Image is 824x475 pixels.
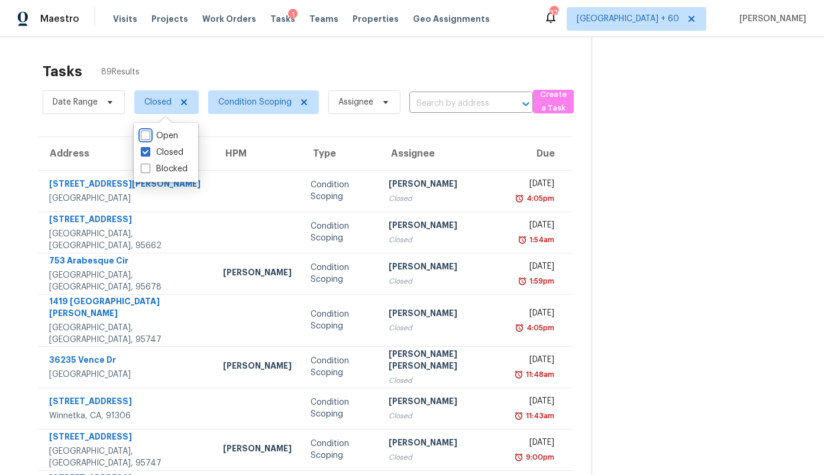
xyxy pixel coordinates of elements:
span: Work Orders [202,13,256,25]
div: Condition Scoping [311,438,370,461]
div: [PERSON_NAME] [389,261,499,275]
span: [PERSON_NAME] [735,13,806,25]
div: 753 Arabesque Cir [49,255,204,269]
div: Closed [389,322,499,334]
div: [DATE] [518,437,554,451]
span: Properties [353,13,399,25]
span: Geo Assignments [413,13,490,25]
span: Create a Task [539,88,568,115]
th: Type [301,137,379,170]
h2: Tasks [43,66,82,77]
div: Condition Scoping [311,262,370,285]
div: [PERSON_NAME] [389,219,499,234]
div: Closed [389,451,499,463]
div: [PERSON_NAME] [PERSON_NAME] [389,348,499,375]
div: 1:59pm [527,275,554,287]
div: 4:05pm [524,193,554,204]
th: Address [38,137,214,170]
div: [STREET_ADDRESS] [49,431,204,445]
div: [PERSON_NAME] [389,307,499,322]
img: Overdue Alarm Icon [518,234,527,246]
button: Create a Task [533,90,574,113]
div: 1:54am [527,234,554,246]
div: 9:00pm [524,451,554,463]
div: 11:48am [524,369,554,380]
img: Overdue Alarm Icon [518,275,527,287]
div: Closed [389,275,499,287]
div: Condition Scoping [311,179,370,203]
div: [GEOGRAPHIC_DATA], [GEOGRAPHIC_DATA], 95747 [49,322,204,346]
div: [DATE] [518,178,554,193]
div: [PERSON_NAME] [223,443,292,457]
div: [GEOGRAPHIC_DATA] [49,369,204,380]
div: 376 [550,7,558,19]
div: Condition Scoping [311,355,370,379]
div: [STREET_ADDRESS] [49,395,204,410]
div: [GEOGRAPHIC_DATA], [GEOGRAPHIC_DATA], 95747 [49,445,204,469]
img: Overdue Alarm Icon [514,451,524,463]
span: Assignee [338,96,373,108]
div: [STREET_ADDRESS][PERSON_NAME] [49,178,204,193]
div: [DATE] [518,395,554,410]
div: [PERSON_NAME] [389,395,499,410]
div: 1419 [GEOGRAPHIC_DATA][PERSON_NAME] [49,295,204,322]
div: [STREET_ADDRESS] [49,213,204,228]
img: Overdue Alarm Icon [515,322,524,334]
input: Search by address [409,95,500,113]
div: Condition Scoping [311,396,370,420]
label: Open [141,130,178,142]
div: 36235 Vence Dr [49,354,204,369]
th: Due [508,137,573,170]
div: Condition Scoping [311,220,370,244]
div: [GEOGRAPHIC_DATA], [GEOGRAPHIC_DATA], 95678 [49,269,204,293]
span: Projects [151,13,188,25]
div: [PERSON_NAME] [223,360,292,375]
th: Assignee [379,137,509,170]
div: 4:05pm [524,322,554,334]
div: Condition Scoping [311,308,370,332]
div: 11:43am [524,410,554,422]
div: Winnetka, CA, 91306 [49,410,204,422]
span: 89 Results [101,66,140,78]
div: Closed [389,193,499,204]
div: 1 [288,9,298,21]
div: [PERSON_NAME] [389,437,499,451]
span: Teams [309,13,338,25]
div: [PERSON_NAME] [389,178,499,193]
div: [DATE] [518,261,554,275]
div: Closed [389,375,499,386]
label: Blocked [141,163,188,175]
span: Visits [113,13,137,25]
div: Closed [389,410,499,422]
img: Overdue Alarm Icon [514,369,524,380]
div: [GEOGRAPHIC_DATA], [GEOGRAPHIC_DATA], 95662 [49,228,204,252]
span: Tasks [270,15,295,23]
th: HPM [214,137,301,170]
span: Condition Scoping [218,96,292,108]
span: Date Range [53,96,98,108]
div: [DATE] [518,219,554,234]
img: Overdue Alarm Icon [515,193,524,204]
div: [GEOGRAPHIC_DATA] [49,193,204,204]
label: Closed [141,147,183,158]
button: Open [518,96,534,112]
div: [DATE] [518,307,554,322]
span: [GEOGRAPHIC_DATA] + 60 [577,13,679,25]
span: Maestro [40,13,79,25]
span: Closed [144,96,172,108]
div: [DATE] [518,354,554,369]
div: [PERSON_NAME] [223,266,292,281]
img: Overdue Alarm Icon [514,410,524,422]
div: Closed [389,234,499,246]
